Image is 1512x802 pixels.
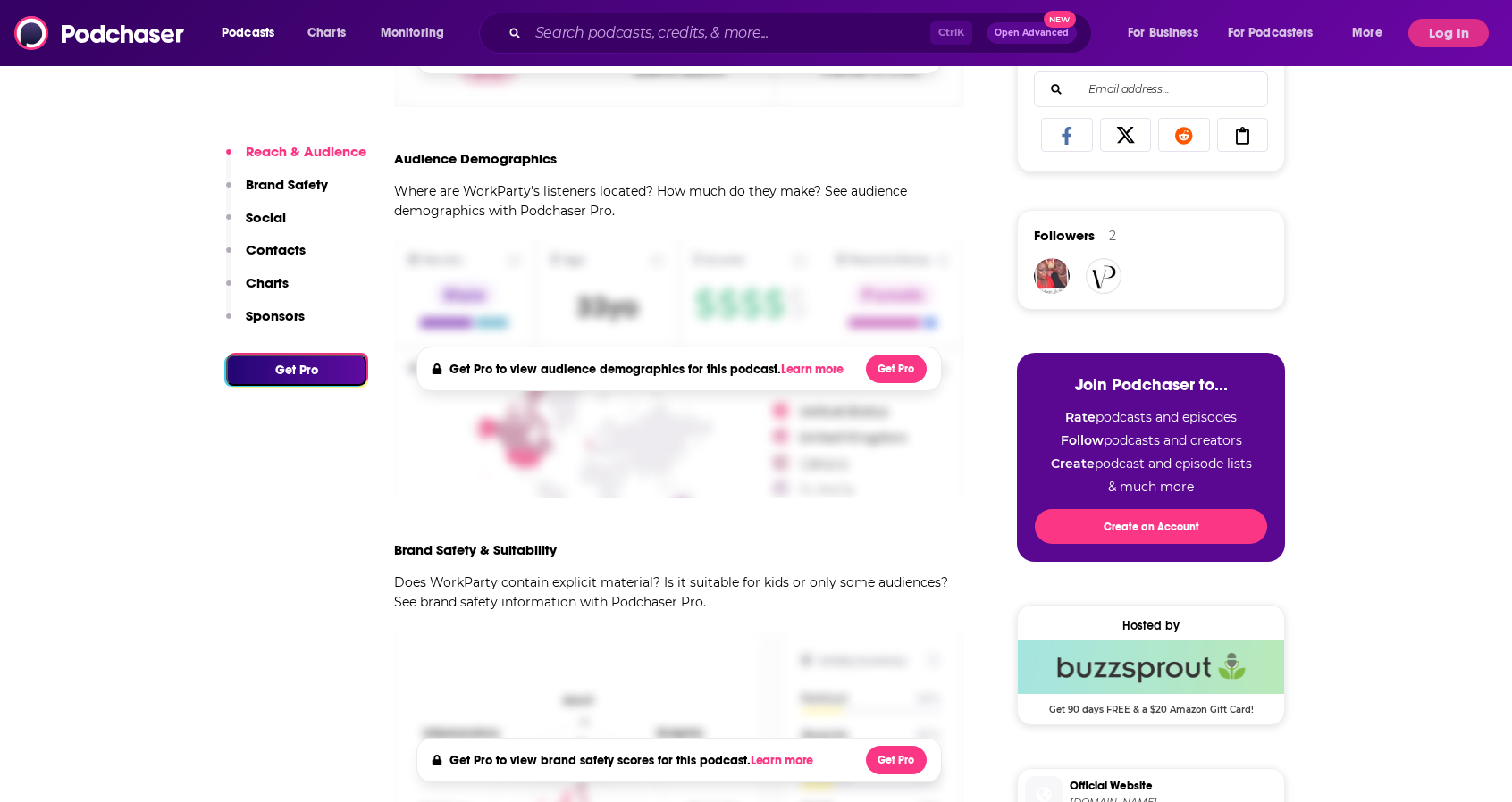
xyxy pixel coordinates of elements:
[449,362,849,377] h4: Get Pro to view audience demographics for this podcast.
[1408,19,1489,47] button: Log In
[995,29,1069,38] span: Open Advanced
[226,176,328,209] button: Brand Safety
[246,176,328,193] p: Brand Safety
[1035,479,1267,495] li: & much more
[1086,258,1121,294] img: VivicaPartners
[394,181,964,221] p: Where are WorkParty's listeners located? How much do they make? See audience demographics with Po...
[930,21,972,45] span: Ctrl K
[866,355,927,383] button: Get Pro
[307,21,346,46] span: Charts
[226,241,306,274] button: Contacts
[1216,19,1340,47] button: open menu
[1018,618,1284,633] div: Hosted by
[1034,71,1268,107] div: Search followers
[1109,228,1116,244] div: 2
[394,541,557,558] h3: Brand Safety & Suitability
[1158,118,1210,152] a: Share on Reddit
[1034,227,1095,244] span: Followers
[1217,118,1269,152] a: Copy Link
[1051,455,1095,472] strong: Create
[368,19,467,47] button: open menu
[1044,11,1076,28] span: New
[296,19,357,47] a: Charts
[394,150,557,167] h3: Audience Demographics
[246,307,305,324] p: Sponsors
[1128,21,1198,46] span: For Business
[226,355,366,386] button: Get Pro
[528,19,930,47] input: Search podcasts, credits, & more...
[1041,118,1093,152] a: Share on Facebook
[1340,19,1405,47] button: open menu
[751,754,819,768] button: Learn more
[14,16,186,50] img: Podchaser - Follow, Share and Rate Podcasts
[1049,72,1253,106] input: Email address...
[226,209,286,242] button: Social
[1034,258,1070,294] img: ChallengeYoSelf
[449,753,819,768] h4: Get Pro to view brand safety scores for this podcast.
[1018,640,1284,714] a: Buzzsprout Deal: Get 90 days FREE & a $20 Amazon Gift Card!
[1065,409,1096,425] strong: Rate
[226,307,305,340] button: Sponsors
[1070,778,1277,794] span: Official Website
[1061,432,1104,448] strong: Follow
[1115,19,1221,47] button: open menu
[1228,21,1314,46] span: For Podcasters
[246,241,306,258] p: Contacts
[987,22,1077,44] button: Open AdvancedNew
[226,143,366,176] button: Reach & Audience
[1035,409,1267,425] li: podcasts and episodes
[246,274,289,291] p: Charts
[246,209,286,226] p: Social
[222,21,274,46] span: Podcasts
[1035,455,1267,472] li: podcast and episode lists
[1035,374,1267,395] h3: Join Podchaser to...
[246,143,366,160] p: Reach & Audience
[866,746,927,774] button: Get Pro
[1035,432,1267,448] li: podcasts and creators
[226,274,289,307] button: Charts
[1018,640,1284,694] img: Buzzsprout Deal: Get 90 days FREE & a $20 Amazon Gift Card!
[1100,118,1152,152] a: Share on X/Twitter
[1352,21,1382,46] span: More
[1018,694,1284,715] span: Get 90 days FREE & a $20 Amazon Gift Card!
[1035,509,1267,544] button: Create an Account
[381,21,444,46] span: Monitoring
[209,19,298,47] button: open menu
[394,572,964,612] p: Does WorkParty contain explicit material? Is it suitable for kids or only some audiences? See bra...
[781,363,849,377] button: Learn more
[496,13,1109,54] div: Search podcasts, credits, & more...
